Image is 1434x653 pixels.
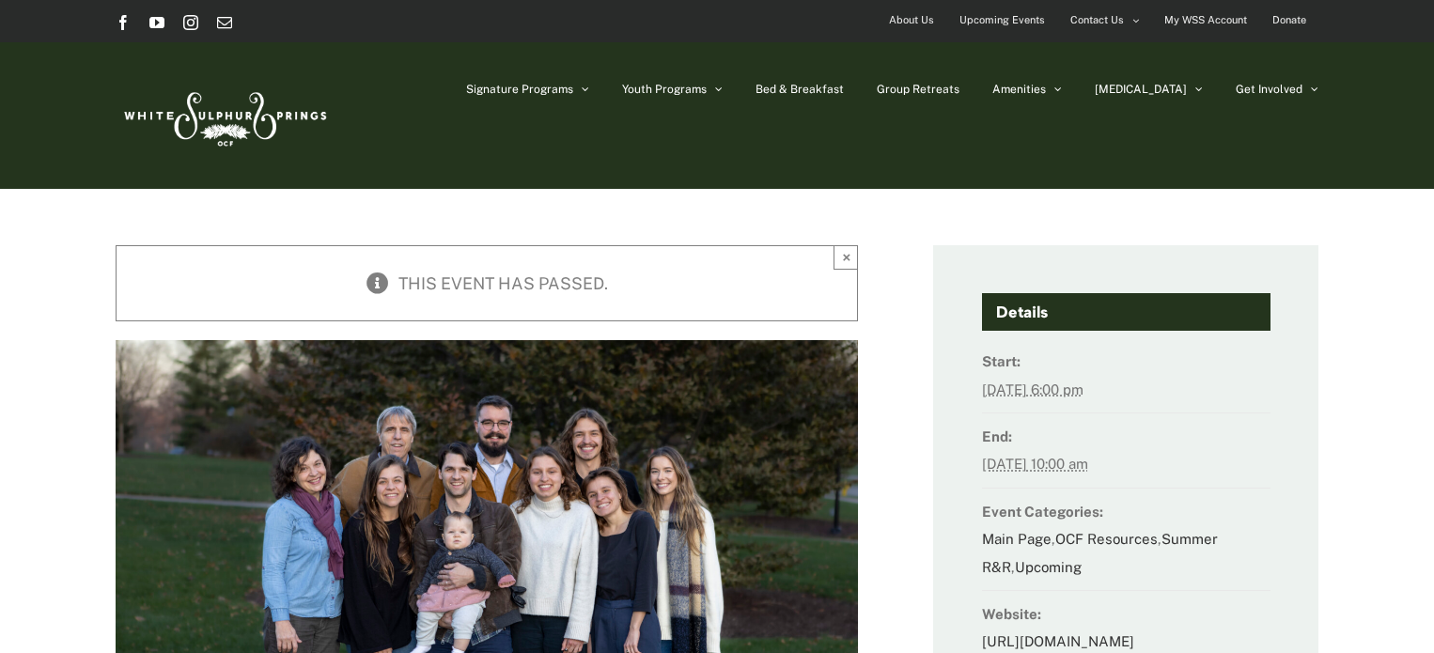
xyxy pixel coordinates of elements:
a: Youth Programs [622,42,723,136]
span: About Us [889,7,934,34]
a: Facebook [116,15,131,30]
span: Donate [1272,7,1306,34]
dt: End: [982,423,1270,450]
span: [MEDICAL_DATA] [1095,84,1187,95]
a: OCF Resources [1055,531,1158,547]
span: Bed & Breakfast [756,84,844,95]
span: Signature Programs [466,84,573,95]
a: Group Retreats [877,42,959,136]
dt: Event Categories: [982,498,1270,525]
span: Get Involved [1236,84,1302,95]
button: Close [834,245,858,270]
dd: , , , [982,525,1270,591]
a: Get Involved [1236,42,1318,136]
span: Amenities [992,84,1046,95]
span: Youth Programs [622,84,707,95]
dt: Start: [982,348,1270,375]
span: Group Retreats [877,84,959,95]
a: Amenities [992,42,1062,136]
a: Bed & Breakfast [756,42,844,136]
a: Main Page [982,531,1052,547]
dt: Website: [982,600,1270,628]
a: Instagram [183,15,198,30]
a: [MEDICAL_DATA] [1095,42,1203,136]
span: Upcoming Events [959,7,1045,34]
h4: Details [982,293,1270,331]
a: Upcoming [1015,559,1082,575]
a: Email [217,15,232,30]
a: [URL][DOMAIN_NAME] [982,633,1134,649]
img: White Sulphur Springs Logo [116,71,332,160]
abbr: 2025-07-11 [982,381,1083,397]
a: YouTube [149,15,164,30]
span: Contact Us [1070,7,1124,34]
nav: Main Menu [466,42,1318,136]
a: Summer R&R [982,531,1218,574]
span: This event has passed. [398,273,608,293]
abbr: 2025-07-18 [982,456,1088,472]
span: My WSS Account [1164,7,1247,34]
a: Signature Programs [466,42,589,136]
